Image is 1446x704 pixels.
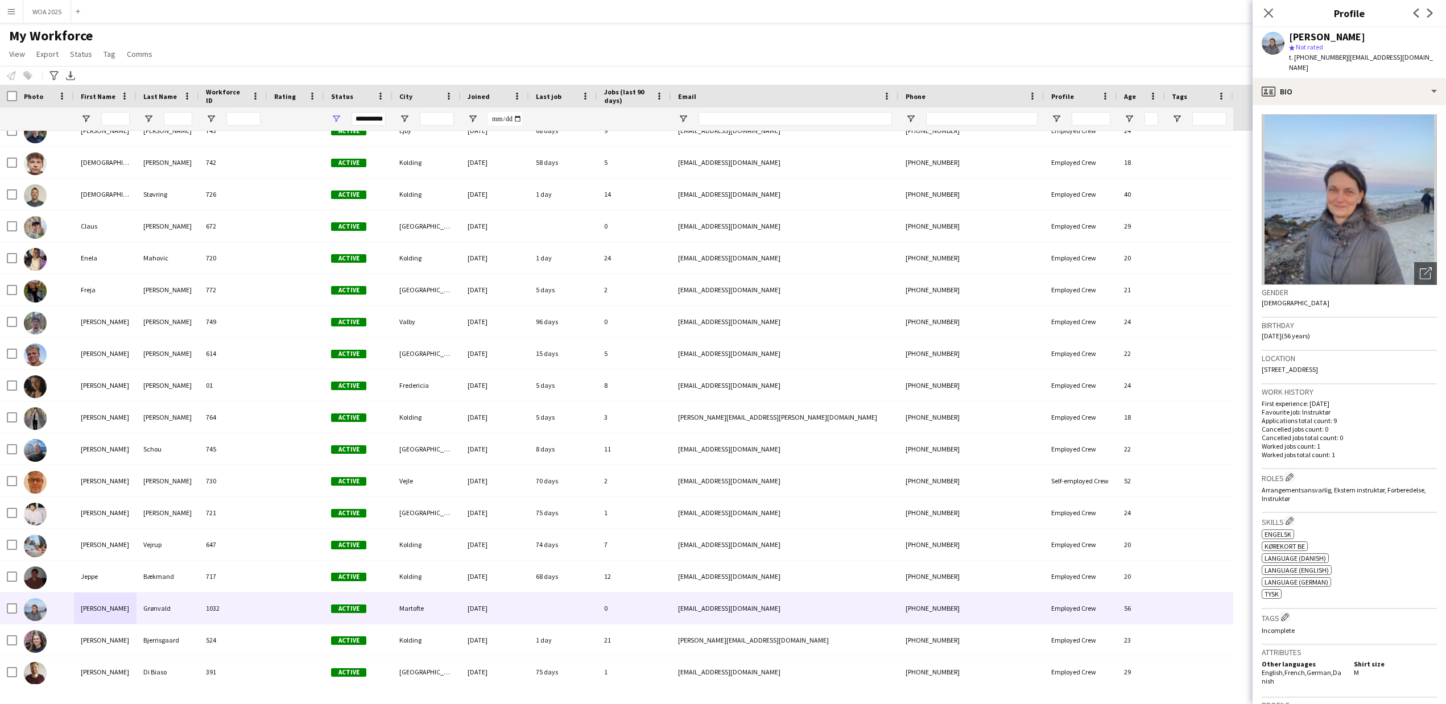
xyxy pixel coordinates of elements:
div: 730 [199,465,267,496]
button: Open Filter Menu [1051,114,1061,124]
h3: Birthday [1262,320,1437,330]
div: 21 [597,624,671,656]
div: 9 [597,115,671,146]
input: Phone Filter Input [926,112,1038,126]
span: t. [PHONE_NUMBER] [1289,53,1348,61]
span: Rating [274,92,296,101]
div: 0 [597,306,671,337]
div: [GEOGRAPHIC_DATA] [393,497,461,528]
div: [DATE] [461,497,529,528]
input: Age Filter Input [1145,112,1158,126]
div: [EMAIL_ADDRESS][DOMAIN_NAME] [671,529,899,560]
h3: Profile [1253,6,1446,20]
span: | [EMAIL_ADDRESS][DOMAIN_NAME] [1289,53,1433,72]
span: Active [331,318,366,326]
span: Active [331,382,366,390]
div: 24 [1117,370,1165,401]
button: Open Filter Menu [399,114,410,124]
img: Christian Sommer [24,152,47,175]
div: 20 [1117,561,1165,592]
div: [EMAIL_ADDRESS][DOMAIN_NAME] [671,179,899,210]
img: Jakob West Rasmussen [24,471,47,494]
div: Freja [74,274,137,305]
span: Active [331,222,366,231]
img: Enela Mahovic [24,248,47,271]
div: Vejrup [137,529,199,560]
h3: Gender [1262,287,1437,297]
div: [PERSON_NAME] [137,115,199,146]
div: 717 [199,561,267,592]
app-action-btn: Export XLSX [64,69,77,82]
div: Kolding [393,242,461,274]
span: Profile [1051,92,1074,101]
div: 1 [597,656,671,688]
div: 18 [1117,401,1165,433]
img: Jens-Peter Vejrup [24,535,47,557]
img: Jette Grønvald [24,598,47,621]
span: Status [331,92,353,101]
div: [PERSON_NAME] [137,306,199,337]
div: 24 [1117,497,1165,528]
div: 745 [199,433,267,465]
span: Active [331,477,366,486]
span: [STREET_ADDRESS] [1262,365,1318,374]
div: 24 [1117,306,1165,337]
div: 24 [597,242,671,274]
img: Johanne Bjerrisgaard [24,630,47,653]
div: 1 day [529,624,597,656]
div: Mahovic [137,242,199,274]
input: First Name Filter Input [101,112,130,126]
div: [EMAIL_ADDRESS][DOMAIN_NAME] [671,497,899,528]
div: [DEMOGRAPHIC_DATA] [74,147,137,178]
div: [DATE] [461,529,529,560]
div: [PERSON_NAME] [74,529,137,560]
div: Kolding [393,147,461,178]
div: 391 [199,656,267,688]
div: Ejby [393,115,461,146]
div: 15 days [529,338,597,369]
button: Open Filter Menu [1124,114,1134,124]
div: 749 [199,306,267,337]
div: 8 days [529,433,597,465]
div: [GEOGRAPHIC_DATA] [393,433,461,465]
span: Jobs (last 90 days) [604,88,651,105]
div: 70 days [529,465,597,496]
div: Employed Crew [1044,370,1117,401]
input: Email Filter Input [699,112,892,126]
div: [DATE] [461,593,529,624]
div: [EMAIL_ADDRESS][DOMAIN_NAME] [671,593,899,624]
div: 58 days [529,147,597,178]
a: Export [32,47,63,61]
div: 23 [1117,624,1165,656]
div: [PHONE_NUMBER] [899,242,1044,274]
span: Status [70,49,92,59]
div: [PHONE_NUMBER] [899,179,1044,210]
div: Employed Crew [1044,656,1117,688]
div: Employed Crew [1044,179,1117,210]
span: First Name [81,92,115,101]
img: Crew avatar or photo [1262,114,1437,285]
div: [DATE] [461,561,529,592]
a: View [5,47,30,61]
div: 720 [199,242,267,274]
div: [GEOGRAPHIC_DATA] [393,210,461,242]
img: Claus Olesen [24,216,47,239]
span: Photo [24,92,43,101]
div: Schou [137,433,199,465]
div: [EMAIL_ADDRESS][DOMAIN_NAME] [671,656,899,688]
p: Worked jobs total count: 1 [1262,450,1437,459]
div: 5 days [529,274,597,305]
div: Grønvald [137,593,199,624]
img: Ida Rosenmai [24,375,47,398]
div: [EMAIL_ADDRESS][DOMAIN_NAME] [671,465,899,496]
div: [PERSON_NAME] [74,338,137,369]
div: [PHONE_NUMBER] [899,593,1044,624]
input: Joined Filter Input [488,112,522,126]
div: 5 days [529,401,597,433]
div: Employed Crew [1044,115,1117,146]
span: Active [331,191,366,199]
div: [DEMOGRAPHIC_DATA] [74,179,137,210]
span: View [9,49,25,59]
h3: Roles [1262,471,1437,483]
div: [PERSON_NAME] [137,465,199,496]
